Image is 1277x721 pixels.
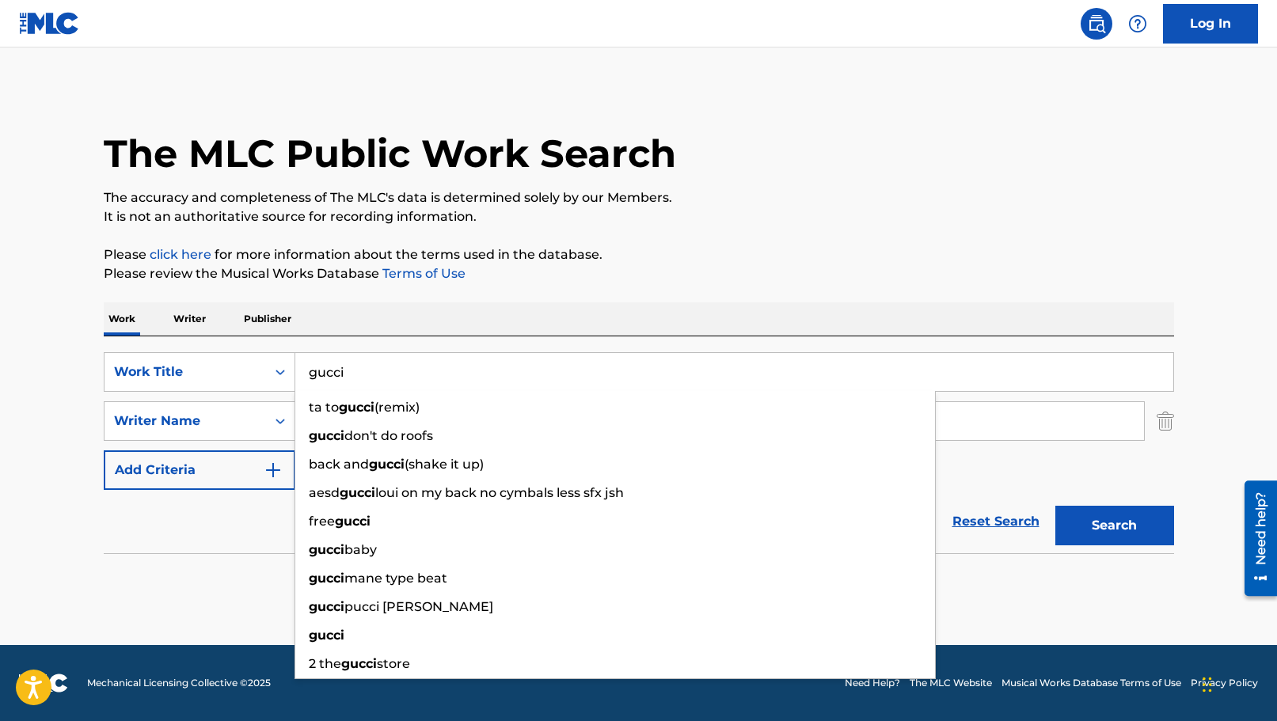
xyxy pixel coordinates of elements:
[1087,14,1106,33] img: search
[309,428,344,443] strong: gucci
[104,450,295,490] button: Add Criteria
[104,207,1174,226] p: It is not an authoritative source for recording information.
[344,542,377,557] span: baby
[309,457,369,472] span: back and
[344,599,493,614] span: pucci [PERSON_NAME]
[169,302,211,336] p: Writer
[1157,401,1174,441] img: Delete Criterion
[309,656,341,671] span: 2 the
[374,400,420,415] span: (remix)
[19,12,80,35] img: MLC Logo
[910,676,992,690] a: The MLC Website
[1001,676,1181,690] a: Musical Works Database Terms of Use
[104,302,140,336] p: Work
[87,676,271,690] span: Mechanical Licensing Collective © 2025
[309,628,344,643] strong: gucci
[19,674,68,693] img: logo
[341,656,377,671] strong: gucci
[114,362,257,381] div: Work Title
[309,599,344,614] strong: gucci
[239,302,296,336] p: Publisher
[1233,474,1277,601] iframe: Resource Center
[340,485,375,500] strong: gucci
[1055,506,1174,545] button: Search
[1128,14,1147,33] img: help
[944,504,1047,539] a: Reset Search
[150,247,211,262] a: click here
[1203,661,1212,708] div: Drag
[375,485,624,500] span: loui on my back no cymbals less sfx jsh
[104,264,1174,283] p: Please review the Musical Works Database
[309,571,344,586] strong: gucci
[845,676,900,690] a: Need Help?
[1191,676,1258,690] a: Privacy Policy
[1081,8,1112,40] a: Public Search
[344,428,433,443] span: don't do roofs
[309,400,339,415] span: ta to
[104,188,1174,207] p: The accuracy and completeness of The MLC's data is determined solely by our Members.
[309,485,340,500] span: aesd
[339,400,374,415] strong: gucci
[1198,645,1277,721] iframe: Chat Widget
[104,245,1174,264] p: Please for more information about the terms used in the database.
[369,457,405,472] strong: gucci
[379,266,466,281] a: Terms of Use
[104,352,1174,553] form: Search Form
[377,656,410,671] span: store
[104,130,676,177] h1: The MLC Public Work Search
[309,514,335,529] span: free
[344,571,447,586] span: mane type beat
[309,542,344,557] strong: gucci
[405,457,484,472] span: (shake it up)
[1163,4,1258,44] a: Log In
[264,461,283,480] img: 9d2ae6d4665cec9f34b9.svg
[114,412,257,431] div: Writer Name
[335,514,371,529] strong: gucci
[1122,8,1153,40] div: Help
